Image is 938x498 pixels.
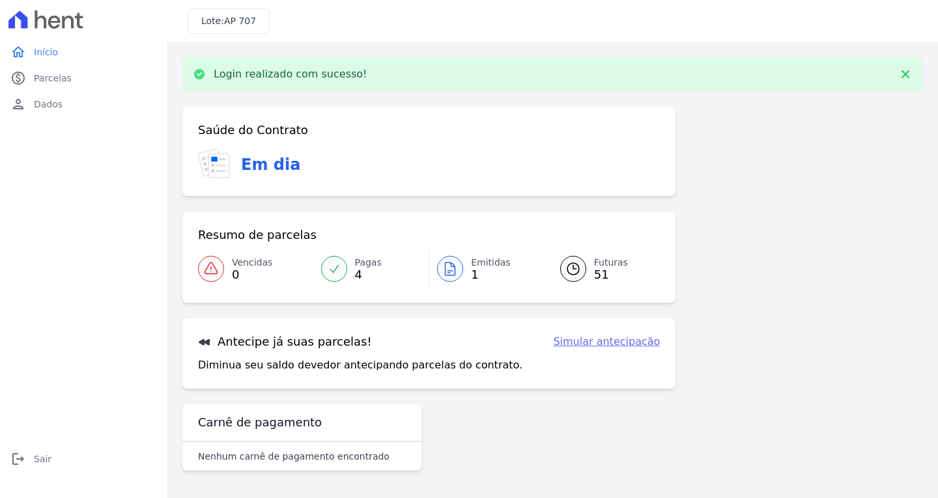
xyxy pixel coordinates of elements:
[34,98,63,111] span: Dados
[5,91,162,117] a: personDados
[10,451,26,467] i: logout
[232,270,272,280] span: 0
[198,251,313,287] a: Vencidas 0
[10,96,26,112] i: person
[5,39,162,65] a: homeInício
[313,251,429,287] a: Pagas 4
[214,68,367,81] p: Login realizado com sucesso!
[201,14,256,28] h3: Lote:
[224,16,256,26] span: AP 707
[429,251,545,287] a: Emitidas 1
[198,415,322,430] h3: Carnê de pagamento
[34,72,72,85] span: Parcelas
[232,256,272,270] span: Vencidas
[553,334,660,350] a: Simular antecipação
[198,357,522,373] p: Diminua seu saldo devedor antecipando parcelas do contrato.
[34,46,58,59] span: Início
[355,270,382,280] span: 4
[471,270,511,280] span: 1
[594,256,628,270] span: Futuras
[198,334,372,350] h3: Antecipe já suas parcelas!
[34,452,51,465] span: Sair
[5,446,162,472] a: logoutSair
[10,44,26,60] i: home
[545,251,661,287] a: Futuras 51
[10,70,26,86] i: paid
[5,65,162,91] a: paidParcelas
[198,450,390,463] p: Nenhum carnê de pagamento encontrado
[198,122,308,138] h3: Saúde do Contrato
[594,270,628,280] span: 51
[355,256,382,270] span: Pagas
[471,256,511,270] span: Emitidas
[198,227,317,243] h3: Resumo de parcelas
[241,153,300,176] h3: Em dia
